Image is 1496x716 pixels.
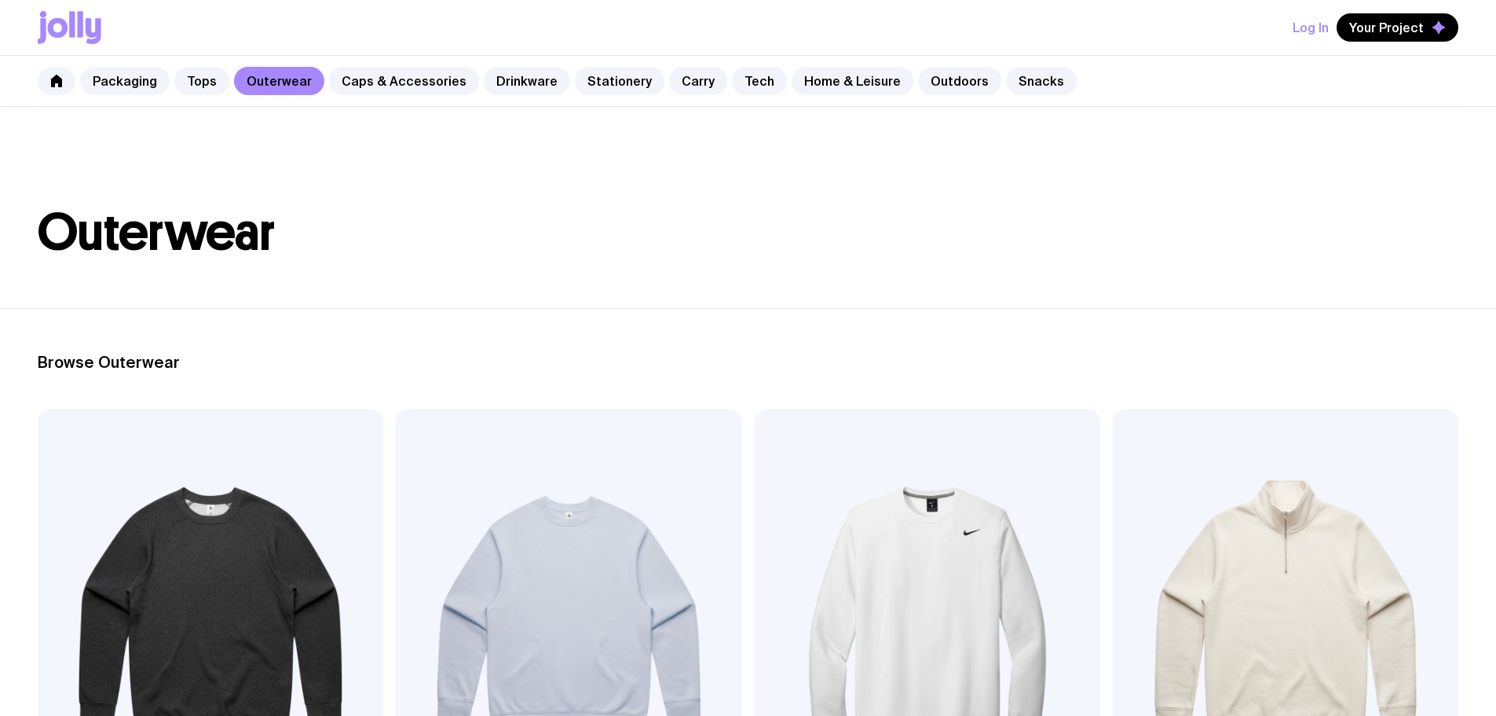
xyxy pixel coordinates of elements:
a: Tech [732,67,787,95]
a: Tops [174,67,229,95]
span: Your Project [1349,20,1424,35]
a: Drinkware [484,67,570,95]
button: Your Project [1337,13,1458,42]
button: Log In [1293,13,1329,42]
a: Outdoors [918,67,1001,95]
a: Snacks [1006,67,1077,95]
a: Packaging [80,67,170,95]
h1: Outerwear [38,207,1458,258]
h2: Browse Outerwear [38,353,1458,372]
a: Stationery [575,67,664,95]
a: Home & Leisure [792,67,913,95]
a: Carry [669,67,727,95]
a: Caps & Accessories [329,67,479,95]
a: Outerwear [234,67,324,95]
